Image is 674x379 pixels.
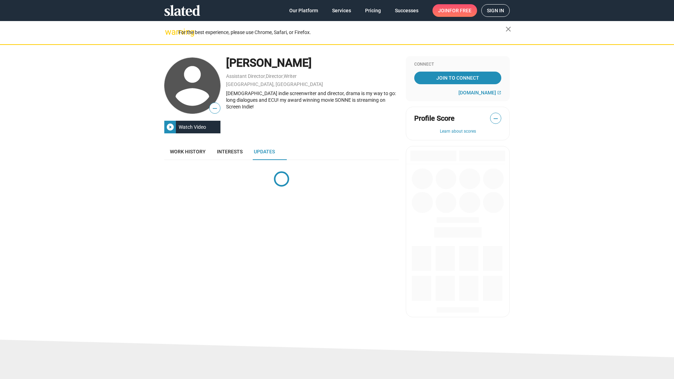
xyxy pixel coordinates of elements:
[504,25,513,33] mat-icon: close
[284,73,297,79] a: Writer
[248,143,280,160] a: Updates
[217,149,243,154] span: Interests
[289,4,318,17] span: Our Platform
[210,104,220,113] span: —
[265,75,266,79] span: ,
[365,4,381,17] span: Pricing
[165,28,173,36] mat-icon: warning
[284,4,324,17] a: Our Platform
[211,143,248,160] a: Interests
[176,121,209,133] div: Watch Video
[438,4,471,17] span: Join
[283,75,284,79] span: ,
[487,5,504,16] span: Sign in
[164,143,211,160] a: Work history
[166,123,174,131] mat-icon: play_circle_filled
[178,28,505,37] div: For the best experience, please use Chrome, Safari, or Firefox.
[414,129,501,134] button: Learn about scores
[226,81,323,87] a: [GEOGRAPHIC_DATA], [GEOGRAPHIC_DATA]
[170,149,206,154] span: Work history
[497,91,501,95] mat-icon: open_in_new
[414,62,501,67] div: Connect
[449,4,471,17] span: for free
[254,149,275,154] span: Updates
[332,4,351,17] span: Services
[389,4,424,17] a: Successes
[395,4,418,17] span: Successes
[414,114,455,123] span: Profile Score
[432,4,477,17] a: Joinfor free
[490,114,501,123] span: —
[416,72,500,84] span: Join To Connect
[481,4,510,17] a: Sign in
[458,90,501,95] a: [DOMAIN_NAME]
[359,4,386,17] a: Pricing
[226,90,399,110] div: [DEMOGRAPHIC_DATA] indie screenwriter and director, drama is my way to go: long dialogues and ECU...
[326,4,357,17] a: Services
[164,121,220,133] button: Watch Video
[458,90,496,95] span: [DOMAIN_NAME]
[226,55,399,71] div: [PERSON_NAME]
[226,73,265,79] a: Assistant Director
[414,72,501,84] a: Join To Connect
[266,73,283,79] a: Director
